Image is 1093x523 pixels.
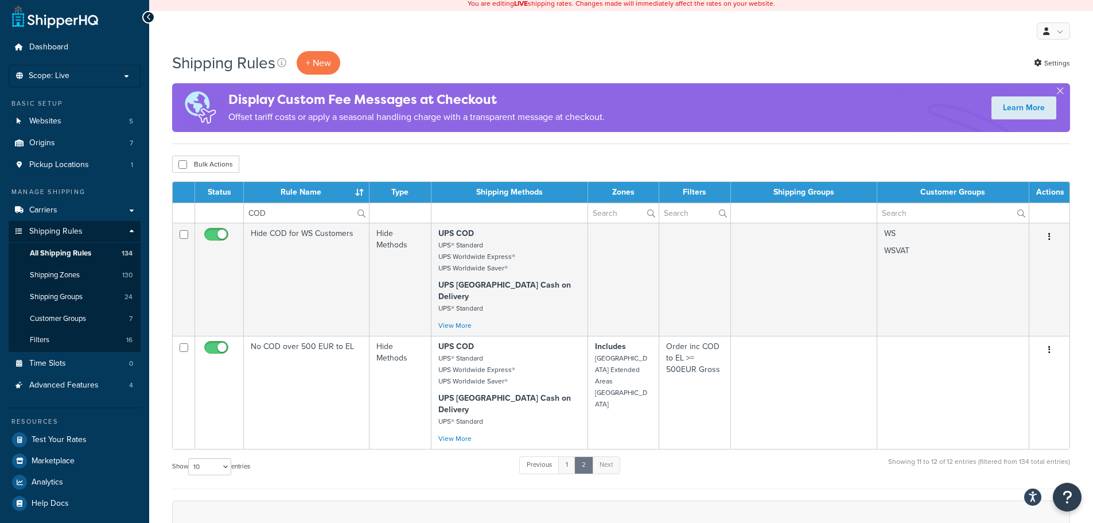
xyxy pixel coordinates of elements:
a: View More [438,433,472,444]
p: Offset tariff costs or apply a seasonal handling charge with a transparent message at checkout. [228,109,605,125]
span: Dashboard [29,42,68,52]
td: WS [877,223,1029,336]
a: Marketplace [9,451,141,471]
span: 4 [129,381,133,390]
li: Time Slots [9,353,141,374]
input: Search [244,203,369,223]
a: Customer Groups 7 [9,308,141,330]
a: Analytics [9,472,141,493]
a: ShipperHQ Home [12,5,98,28]
td: Hide Methods [369,223,431,336]
h4: Display Custom Fee Messages at Checkout [228,90,605,109]
span: Advanced Features [29,381,99,390]
th: Shipping Groups [731,182,877,203]
td: No COD over 500 EUR to EL [244,336,369,449]
a: Websites 5 [9,111,141,132]
th: Rule Name : activate to sort column ascending [244,182,369,203]
li: Shipping Groups [9,286,141,308]
a: Pickup Locations 1 [9,154,141,176]
small: UPS® Standard UPS Worldwide Express® UPS Worldwide Saver® [438,240,515,273]
span: Shipping Rules [29,227,83,237]
a: Help Docs [9,493,141,514]
strong: UPS COD [438,227,474,239]
li: Origins [9,133,141,154]
a: 1 [558,456,575,474]
small: UPS® Standard UPS Worldwide Express® UPS Worldwide Saver® [438,353,515,386]
span: 7 [129,314,133,324]
span: Filters [30,335,49,345]
a: Carriers [9,200,141,221]
a: Shipping Groups 24 [9,286,141,308]
li: All Shipping Rules [9,243,141,264]
span: Pickup Locations [29,160,89,170]
span: Shipping Groups [30,292,83,302]
span: Customer Groups [30,314,86,324]
th: Actions [1029,182,1069,203]
small: [GEOGRAPHIC_DATA] Extended Areas [GEOGRAPHIC_DATA] [595,353,647,409]
td: Hide Methods [369,336,431,449]
span: 24 [125,292,133,302]
li: Pickup Locations [9,154,141,176]
a: View More [438,320,472,331]
a: Dashboard [9,37,141,58]
a: Shipping Rules [9,221,141,242]
a: Shipping Zones 130 [9,265,141,286]
a: Test Your Rates [9,429,141,450]
th: Customer Groups [877,182,1029,203]
span: 134 [122,249,133,258]
li: Shipping Zones [9,265,141,286]
span: Websites [29,117,61,126]
button: Bulk Actions [172,156,239,173]
input: Search [659,203,730,223]
span: Shipping Zones [30,270,80,280]
th: Shipping Methods [431,182,588,203]
div: Showing 11 to 12 of 12 entries (filtered from 134 total entries) [888,455,1070,480]
p: WSVAT [884,245,1022,257]
td: Hide COD for WS Customers [244,223,369,336]
span: All Shipping Rules [30,249,91,258]
a: Next [592,456,620,474]
select: Showentries [188,458,231,475]
a: Previous [519,456,559,474]
img: duties-banner-06bc72dcb5fe05cb3f9472aba00be2ae8eb53ab6f0d8bb03d382ba314ac3c341.png [172,83,228,132]
span: Carriers [29,206,57,215]
input: Search [877,203,1029,223]
strong: Includes [595,340,626,352]
h1: Shipping Rules [172,52,275,74]
li: Customer Groups [9,308,141,330]
th: Zones [588,182,659,203]
th: Status [195,182,244,203]
span: Analytics [32,478,63,487]
small: UPS® Standard [438,416,483,427]
div: Resources [9,417,141,427]
li: Shipping Rules [9,221,141,352]
strong: UPS [GEOGRAPHIC_DATA] Cash on Delivery [438,392,571,416]
span: 7 [130,138,133,148]
span: Test Your Rates [32,435,87,445]
span: Help Docs [32,499,69,509]
th: Type [369,182,431,203]
span: 16 [126,335,133,345]
li: Filters [9,330,141,351]
small: UPS® Standard [438,303,483,313]
span: Scope: Live [29,71,69,81]
a: Settings [1034,55,1070,71]
span: Origins [29,138,55,148]
a: Origins 7 [9,133,141,154]
input: Search [588,203,659,223]
span: 130 [122,270,133,280]
a: Learn More [991,96,1056,119]
div: Manage Shipping [9,187,141,197]
strong: UPS COD [438,340,474,352]
button: Open Resource Center [1053,483,1082,512]
th: Filters [659,182,731,203]
p: + New [297,51,340,75]
div: Basic Setup [9,99,141,109]
a: Advanced Features 4 [9,375,141,396]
